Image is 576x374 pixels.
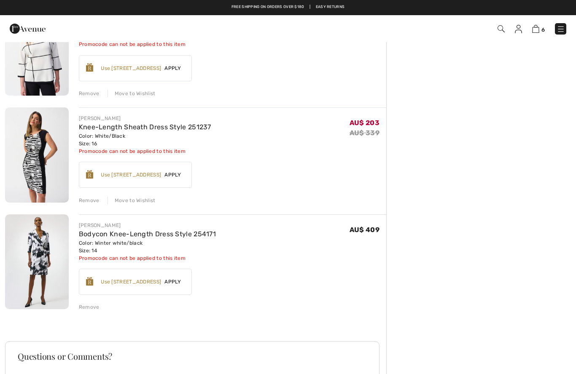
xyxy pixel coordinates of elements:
[79,115,211,122] div: [PERSON_NAME]
[79,254,216,262] div: Promocode can not be applied to this item
[532,25,539,33] img: Shopping Bag
[86,170,94,179] img: Reward-Logo.svg
[86,63,94,72] img: Reward-Logo.svg
[79,222,216,229] div: [PERSON_NAME]
[350,226,380,234] span: AU$ 409
[10,24,46,32] a: 1ère Avenue
[161,278,185,286] span: Apply
[532,24,545,34] a: 6
[79,132,211,147] div: Color: White/Black Size: 16
[79,197,100,204] div: Remove
[79,90,100,97] div: Remove
[79,123,211,131] a: Knee-Length Sheath Dress Style 251237
[350,119,380,127] span: AU$ 203
[79,303,100,311] div: Remove
[310,4,310,10] span: |
[5,107,69,203] img: Knee-Length Sheath Dress Style 251237
[108,90,156,97] div: Move to Wishlist
[79,147,211,155] div: Promocode can not be applied to this item
[79,230,216,238] a: Bodycon Knee-Length Dress Style 254171
[316,4,345,10] a: Easy Returns
[161,171,185,179] span: Apply
[10,20,46,37] img: 1ère Avenue
[86,277,94,286] img: Reward-Logo.svg
[231,4,304,10] a: Free shipping on orders over $180
[5,214,69,310] img: Bodycon Knee-Length Dress Style 254171
[350,129,380,137] s: AU$ 339
[101,171,161,179] div: Use [STREET_ADDRESS]
[18,352,367,361] h3: Questions or Comments?
[79,40,220,48] div: Promocode can not be applied to this item
[498,25,505,32] img: Search
[161,64,185,72] span: Apply
[557,25,565,33] img: Menu
[79,239,216,254] div: Color: Winter white/black Size: 14
[108,197,156,204] div: Move to Wishlist
[515,25,522,33] img: My Info
[101,64,161,72] div: Use [STREET_ADDRESS]
[101,278,161,286] div: Use [STREET_ADDRESS]
[5,0,69,96] img: Geometric Casual Scoop Neck Style 251918
[541,27,545,33] span: 6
